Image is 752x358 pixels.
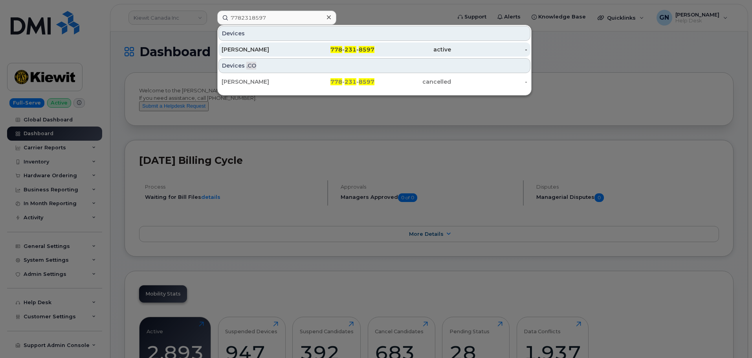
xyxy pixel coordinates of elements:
span: 231 [345,78,356,85]
a: [PERSON_NAME]778-231-8597cancelled- [218,75,530,89]
span: 778 [330,46,342,53]
span: 778 [330,78,342,85]
div: - - [298,46,375,53]
iframe: Messenger Launcher [718,324,746,352]
span: 231 [345,46,356,53]
div: Devices [218,58,530,73]
div: - [451,78,528,86]
span: 8597 [359,46,374,53]
a: [PERSON_NAME]778-231-8597active- [218,42,530,57]
span: 8597 [359,78,374,85]
div: cancelled [374,78,451,86]
div: active [374,46,451,53]
div: - [451,46,528,53]
div: - - [298,78,375,86]
span: .CO [246,62,256,70]
div: [PERSON_NAME] [222,46,298,53]
div: [PERSON_NAME] [222,78,298,86]
div: Devices [218,26,530,41]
